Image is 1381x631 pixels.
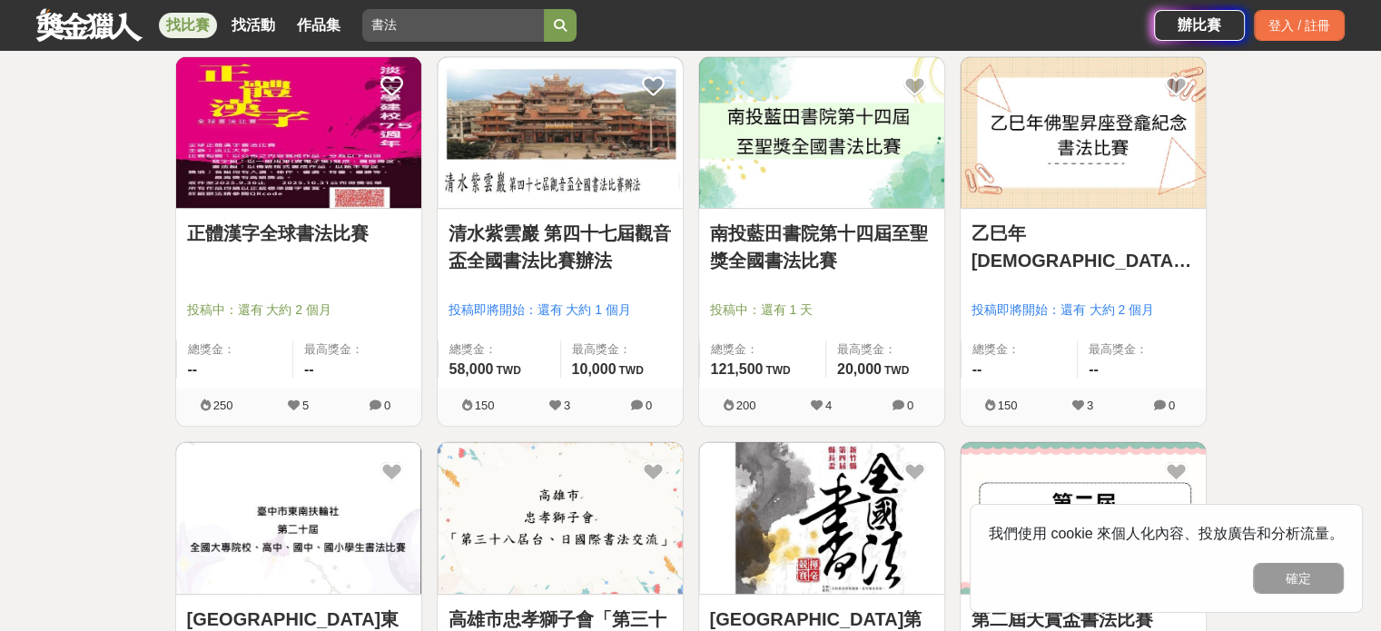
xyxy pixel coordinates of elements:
span: 最高獎金： [837,340,933,359]
a: 辦比賽 [1154,10,1245,41]
span: 投稿中：還有 1 天 [710,301,933,320]
a: Cover Image [961,442,1206,595]
span: 最高獎金： [1089,340,1195,359]
img: Cover Image [961,442,1206,594]
span: 總獎金： [711,340,814,359]
a: 乙巳年[DEMOGRAPHIC_DATA]聖昇座登龕紀念書法比賽 [972,220,1195,274]
span: 4 [825,399,832,412]
span: 0 [1169,399,1175,412]
img: Cover Image [961,57,1206,209]
a: Cover Image [438,57,683,210]
span: 200 [736,399,756,412]
img: Cover Image [176,57,421,209]
span: 0 [646,399,652,412]
span: 150 [998,399,1018,412]
span: 58,000 [449,361,494,377]
a: 南投藍田書院第十四屆至聖獎全國書法比賽 [710,220,933,274]
span: 3 [1087,399,1093,412]
a: Cover Image [438,442,683,595]
a: 找比賽 [159,13,217,38]
span: 0 [907,399,913,412]
img: Cover Image [699,57,944,209]
a: Cover Image [699,442,944,595]
span: 3 [564,399,570,412]
span: 150 [475,399,495,412]
span: 投稿即將開始：還有 大約 1 個月 [449,301,672,320]
span: 總獎金： [449,340,549,359]
span: TWD [496,364,520,377]
span: 20,000 [837,361,882,377]
img: Cover Image [438,442,683,594]
span: 最高獎金： [572,340,672,359]
span: -- [188,361,198,377]
a: Cover Image [961,57,1206,210]
span: TWD [884,364,909,377]
span: -- [972,361,982,377]
span: TWD [765,364,790,377]
span: 250 [213,399,233,412]
span: 投稿即將開始：還有 大約 2 個月 [972,301,1195,320]
img: Cover Image [699,442,944,594]
span: 總獎金： [972,340,1067,359]
span: 投稿中：還有 大約 2 個月 [187,301,410,320]
a: 清水紫雲巖 第四十七屆觀音盃全國書法比賽辦法 [449,220,672,274]
span: 10,000 [572,361,617,377]
span: TWD [618,364,643,377]
a: Cover Image [699,57,944,210]
span: 最高獎金： [304,340,410,359]
input: 2025高通台灣AI黑客松 [362,9,544,42]
span: -- [1089,361,1099,377]
span: 總獎金： [188,340,282,359]
img: Cover Image [176,442,421,594]
a: 作品集 [290,13,348,38]
a: Cover Image [176,442,421,595]
div: 登入 / 註冊 [1254,10,1345,41]
span: 121,500 [711,361,764,377]
span: 我們使用 cookie 來個人化內容、投放廣告和分析流量。 [989,526,1344,541]
a: 正體漢字全球書法比賽 [187,220,410,247]
button: 確定 [1253,563,1344,594]
span: -- [304,361,314,377]
span: 0 [384,399,390,412]
img: Cover Image [438,57,683,209]
a: Cover Image [176,57,421,210]
a: 找活動 [224,13,282,38]
span: 5 [302,399,309,412]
